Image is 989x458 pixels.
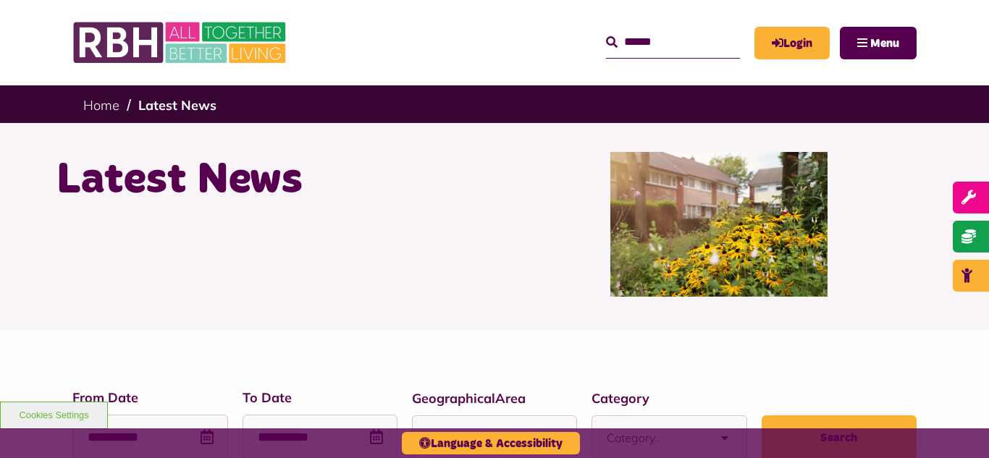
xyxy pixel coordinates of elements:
label: Category [592,389,747,408]
a: Latest News [138,97,216,114]
img: RBH [72,14,290,71]
img: SAZ MEDIA RBH HOUSING4 [610,152,828,297]
iframe: Netcall Web Assistant for live chat [924,393,989,458]
label: GeographicalArea [412,389,577,408]
button: Navigation [840,27,917,59]
label: To Date [243,388,398,407]
a: MyRBH [754,27,830,59]
button: Language & Accessibility [402,432,580,454]
span: Menu [870,38,899,49]
label: From Date [72,388,228,407]
a: Home [83,97,119,114]
h1: Latest News [56,152,484,208]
